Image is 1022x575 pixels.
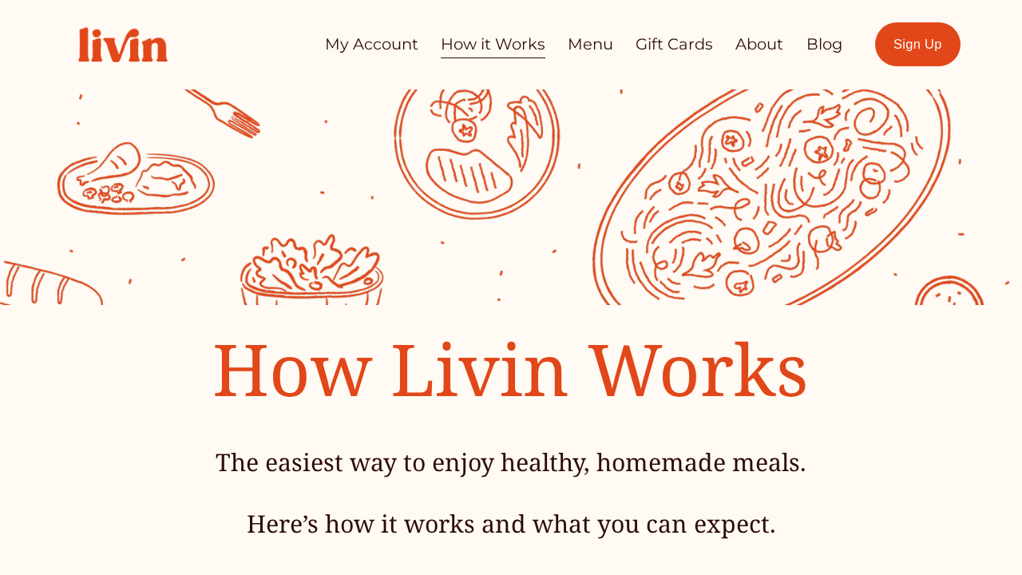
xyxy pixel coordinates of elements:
[61,10,184,79] img: Livin
[806,29,842,60] a: Blog
[325,29,418,60] a: My Account
[875,22,961,66] a: Sign Up
[636,29,713,60] a: Gift Cards
[212,319,809,417] span: How Livin Works
[137,446,885,478] h4: The easiest way to enjoy healthy, homemade meals.
[568,29,613,60] a: Menu
[137,507,885,540] h4: Here’s how it works and what you can expect.
[441,29,545,60] a: How it Works
[735,29,783,60] a: About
